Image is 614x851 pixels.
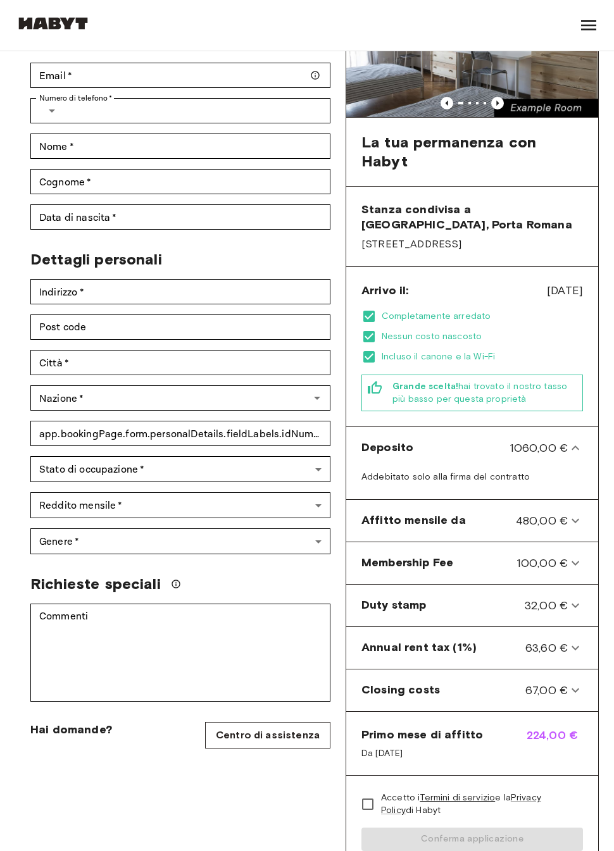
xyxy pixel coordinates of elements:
[382,330,583,343] span: Nessun costo nascosto
[382,351,583,363] span: Incluso il canone e la Wi-Fi
[351,547,593,579] div: Membership Fee100,00 €
[351,590,593,621] div: Duty stamp32,00 €
[15,17,91,30] img: Habyt
[361,283,409,298] span: Arrivo il:
[351,674,593,706] div: Closing costs67,00 €
[39,92,113,104] label: Numero di telefono
[441,97,453,109] button: Previous image
[351,505,593,537] div: Affitto mensile da480,00 €
[420,792,495,803] a: Termini di servizio
[171,579,181,589] svg: Faremo il possibile per soddisfare la tua richiesta, ma si prega di notare che non possiamo garan...
[361,555,453,571] span: Membership Fee
[30,204,330,230] input: Choose date
[382,310,583,323] span: Completamente arredato
[351,464,593,494] div: Deposito1060,00 €
[517,555,568,571] span: 100,00 €
[30,134,330,159] div: Nome
[361,747,483,760] span: Da [DATE]
[30,575,161,593] span: Richieste speciali
[30,250,162,268] span: Dettagli personali
[30,63,330,88] div: Email
[547,282,583,299] span: [DATE]
[30,169,330,194] div: Cognome
[39,98,65,123] button: Select country
[310,70,320,80] svg: Assicurati che il tuo indirizzo email sia corretto — ti invieremo i dettagli della tua prenotazio...
[361,440,413,456] span: Deposito
[30,279,330,304] div: Indirizzo
[30,722,112,737] span: Hai domande?
[30,314,330,340] div: Post code
[392,381,458,392] b: Grande scelta!
[30,604,330,702] div: Commenti
[361,237,583,251] span: [STREET_ADDRESS]
[361,133,583,171] span: La tua permanenza con Habyt
[525,640,568,656] span: 63,60 €
[361,202,583,232] span: Stanza condivisa a [GEOGRAPHIC_DATA], Porta Romana
[392,380,577,406] span: hai trovato il nostro tasso più basso per questa proprietà
[361,682,440,699] span: Closing costs
[516,512,568,529] span: 480,00 €
[361,512,466,529] span: Affitto mensile da
[525,682,568,699] span: 67,00 €
[30,421,330,446] div: app.bookingPage.form.personalDetails.fieldLabels.idNumber
[30,350,330,375] div: Città
[491,97,504,109] button: Previous image
[361,640,477,656] span: Annual rent tax (1%)
[510,440,568,456] span: 1060,00 €
[361,471,530,482] span: Addebitato solo alla firma del contratto
[351,632,593,664] div: Annual rent tax (1%)63,60 €
[527,727,583,760] span: 224,00 €
[351,432,593,464] div: Deposito1060,00 €
[205,722,330,749] a: Centro di assistenza
[361,597,427,614] span: Duty stamp
[308,389,326,407] button: Open
[361,727,483,742] span: Primo mese di affitto
[381,792,573,817] span: Accetto i e la di Habyt
[525,597,568,614] span: 32,00 €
